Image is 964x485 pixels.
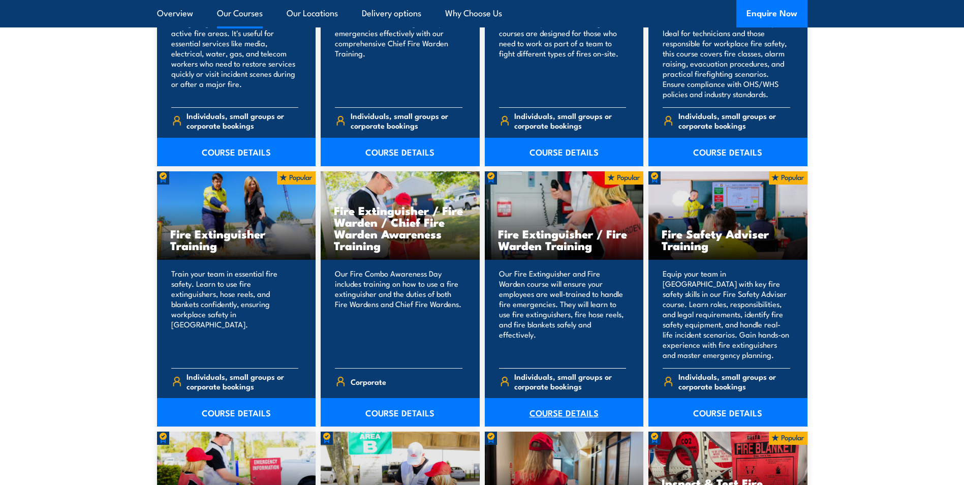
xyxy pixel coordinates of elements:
[485,138,644,166] a: COURSE DETAILS
[157,138,316,166] a: COURSE DETAILS
[663,268,790,360] p: Equip your team in [GEOGRAPHIC_DATA] with key fire safety skills in our Fire Safety Adviser cours...
[351,374,386,389] span: Corporate
[678,111,790,130] span: Individuals, small groups or corporate bookings
[351,111,462,130] span: Individuals, small groups or corporate bookings
[678,372,790,391] span: Individuals, small groups or corporate bookings
[485,398,644,427] a: COURSE DETAILS
[186,372,298,391] span: Individuals, small groups or corporate bookings
[335,8,462,99] p: Develop the skills to lead emergency evacuations and manage workplace emergencies effectively wit...
[648,138,807,166] a: COURSE DETAILS
[335,268,462,360] p: Our Fire Combo Awareness Day includes training on how to use a fire extinguisher and the duties o...
[498,228,631,251] h3: Fire Extinguisher / Fire Warden Training
[171,8,299,99] p: This 4-hour program is for non-firefighting staff who need to access active fire areas. It's usef...
[514,372,626,391] span: Individuals, small groups or corporate bookings
[157,398,316,427] a: COURSE DETAILS
[186,111,298,130] span: Individuals, small groups or corporate bookings
[321,138,480,166] a: COURSE DETAILS
[663,8,790,99] p: Learn to use fire extinguishers, hose reels, and fire blankets effectively. Ideal for technicians...
[170,228,303,251] h3: Fire Extinguisher Training
[334,204,467,251] h3: Fire Extinguisher / Fire Warden / Chief Fire Warden Awareness Training
[171,268,299,360] p: Train your team in essential fire safety. Learn to use fire extinguishers, hose reels, and blanke...
[499,8,627,99] p: Our nationally accredited Conduct Fire Team Operations training courses are designed for those wh...
[662,228,794,251] h3: Fire Safety Adviser Training
[514,111,626,130] span: Individuals, small groups or corporate bookings
[321,398,480,427] a: COURSE DETAILS
[499,268,627,360] p: Our Fire Extinguisher and Fire Warden course will ensure your employees are well-trained to handl...
[648,398,807,427] a: COURSE DETAILS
